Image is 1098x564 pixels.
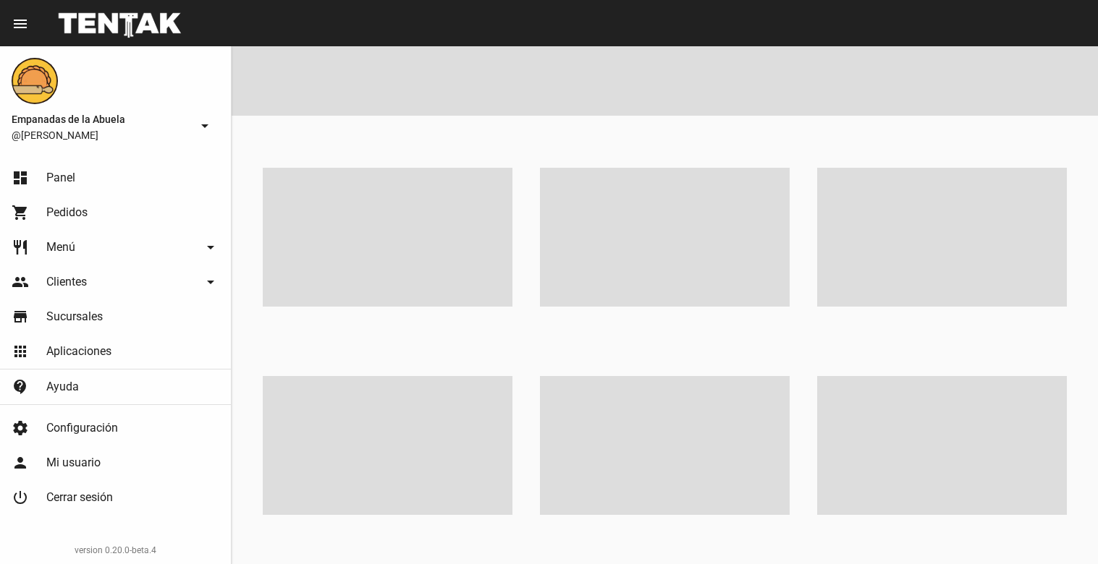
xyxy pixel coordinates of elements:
[202,273,219,291] mat-icon: arrow_drop_down
[12,454,29,471] mat-icon: person
[46,490,113,505] span: Cerrar sesión
[12,308,29,325] mat-icon: store
[46,240,75,255] span: Menú
[12,128,190,142] span: @[PERSON_NAME]
[202,239,219,256] mat-icon: arrow_drop_down
[46,421,118,435] span: Configuración
[12,273,29,291] mat-icon: people
[46,344,111,359] span: Aplicaciones
[12,378,29,396] mat-icon: contact_support
[46,456,101,470] span: Mi usuario
[12,343,29,360] mat-icon: apps
[12,239,29,256] mat-icon: restaurant
[46,205,88,220] span: Pedidos
[46,171,75,185] span: Panel
[12,204,29,221] mat-icon: shopping_cart
[12,15,29,33] mat-icon: menu
[46,309,103,324] span: Sucursales
[12,58,58,104] img: f0136945-ed32-4f7c-91e3-a375bc4bb2c5.png
[12,543,219,557] div: version 0.20.0-beta.4
[12,169,29,187] mat-icon: dashboard
[12,111,190,128] span: Empanadas de la Abuela
[196,117,214,134] mat-icon: arrow_drop_down
[46,380,79,394] span: Ayuda
[46,275,87,289] span: Clientes
[12,419,29,437] mat-icon: settings
[12,489,29,506] mat-icon: power_settings_new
